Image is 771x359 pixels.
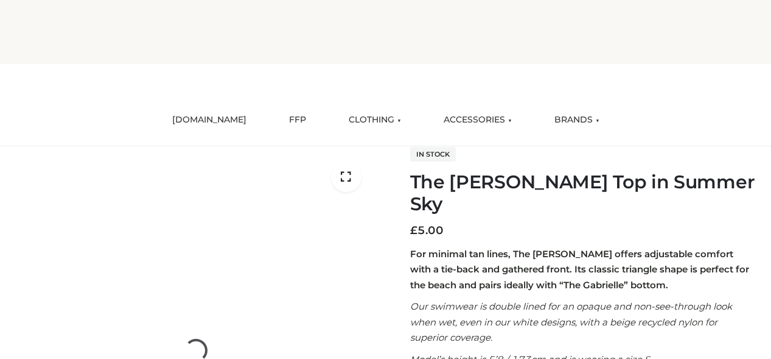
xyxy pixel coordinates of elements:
a: BRANDS [545,107,609,133]
a: CLOTHING [340,107,410,133]
span: In stock [410,147,456,162]
a: ACCESSORIES [434,107,521,133]
em: Our swimwear is double lined for an opaque and non-see-through look when wet, even in our white d... [410,300,732,343]
span: £ [410,224,417,237]
a: FFP [280,107,315,133]
strong: For minimal tan lines, The [PERSON_NAME] offers adjustable comfort with a tie-back and gathered f... [410,248,749,291]
h1: The [PERSON_NAME] Top in Summer Sky [410,171,756,215]
bdi: 5.00 [410,224,444,237]
a: [DOMAIN_NAME] [163,107,256,133]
